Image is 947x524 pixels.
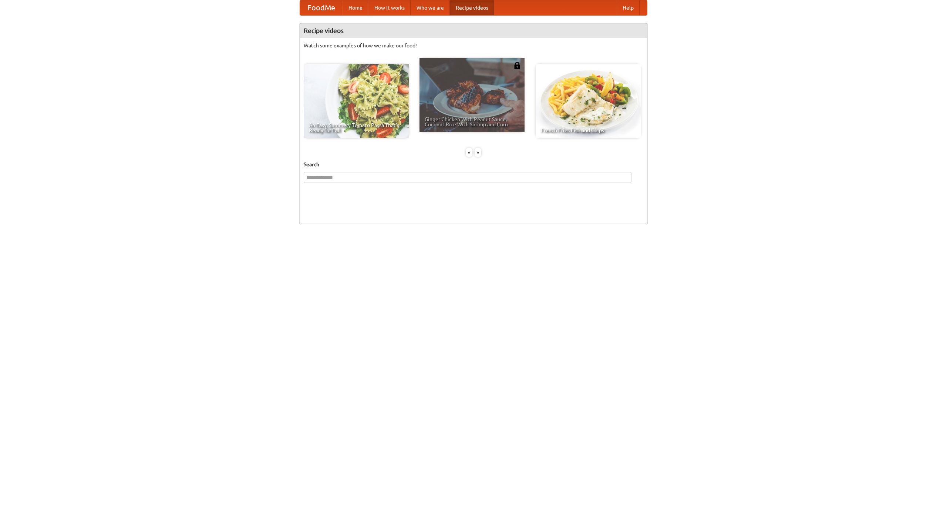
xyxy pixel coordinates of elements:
[466,148,472,157] div: «
[343,0,368,15] a: Home
[536,64,641,138] a: French Fries Fish and Chips
[368,0,411,15] a: How it works
[411,0,450,15] a: Who we are
[300,23,647,38] h4: Recipe videos
[300,0,343,15] a: FoodMe
[513,62,521,69] img: 483408.png
[617,0,640,15] a: Help
[450,0,494,15] a: Recipe videos
[475,148,481,157] div: »
[541,128,636,133] span: French Fries Fish and Chips
[304,161,643,168] h5: Search
[304,42,643,49] p: Watch some examples of how we make our food!
[304,64,409,138] a: An Easy, Summery Tomato Pasta That's Ready for Fall
[309,123,404,133] span: An Easy, Summery Tomato Pasta That's Ready for Fall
